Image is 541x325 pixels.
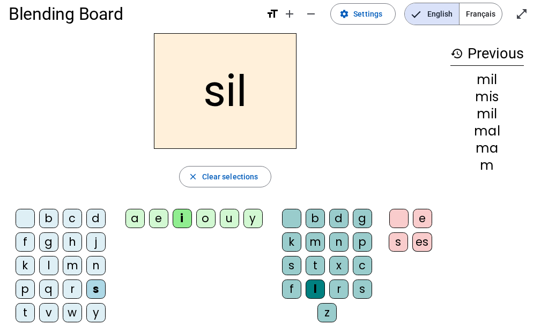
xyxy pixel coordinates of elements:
[405,3,459,25] span: English
[16,303,35,322] div: t
[86,232,106,252] div: j
[450,159,524,172] div: m
[39,209,58,228] div: b
[279,3,300,25] button: Increase font size
[86,279,106,299] div: s
[450,47,463,60] mat-icon: history
[16,232,35,252] div: f
[179,166,272,187] button: Clear selections
[450,108,524,120] div: mil
[305,7,317,20] mat-icon: remove
[282,232,301,252] div: k
[63,232,82,252] div: h
[460,3,502,25] span: Français
[330,3,396,25] button: Settings
[306,279,325,299] div: l
[202,170,258,183] span: Clear selections
[450,73,524,86] div: mil
[188,172,198,182] mat-icon: close
[86,209,106,228] div: d
[16,256,35,275] div: k
[412,232,432,252] div: es
[450,125,524,138] div: mal
[353,7,382,20] span: Settings
[450,142,524,155] div: ma
[389,232,408,252] div: s
[86,256,106,275] div: n
[39,256,58,275] div: l
[39,232,58,252] div: g
[306,256,325,275] div: t
[329,256,349,275] div: x
[404,3,502,25] mat-button-toggle-group: Language selection
[329,209,349,228] div: d
[329,279,349,299] div: r
[39,279,58,299] div: q
[266,7,279,20] mat-icon: format_size
[515,7,528,20] mat-icon: open_in_full
[16,279,35,299] div: p
[306,232,325,252] div: m
[243,209,263,228] div: y
[511,3,532,25] button: Enter full screen
[353,232,372,252] div: p
[353,256,372,275] div: c
[300,3,322,25] button: Decrease font size
[306,209,325,228] div: b
[63,303,82,322] div: w
[154,33,297,149] h2: sil
[282,279,301,299] div: f
[450,90,524,103] div: mis
[450,42,524,66] h3: Previous
[353,279,372,299] div: s
[173,209,192,228] div: i
[86,303,106,322] div: y
[63,279,82,299] div: r
[220,209,239,228] div: u
[329,232,349,252] div: n
[63,256,82,275] div: m
[39,303,58,322] div: v
[149,209,168,228] div: e
[339,9,349,19] mat-icon: settings
[63,209,82,228] div: c
[283,7,296,20] mat-icon: add
[282,256,301,275] div: s
[125,209,145,228] div: a
[413,209,432,228] div: e
[317,303,337,322] div: z
[353,209,372,228] div: g
[196,209,216,228] div: o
